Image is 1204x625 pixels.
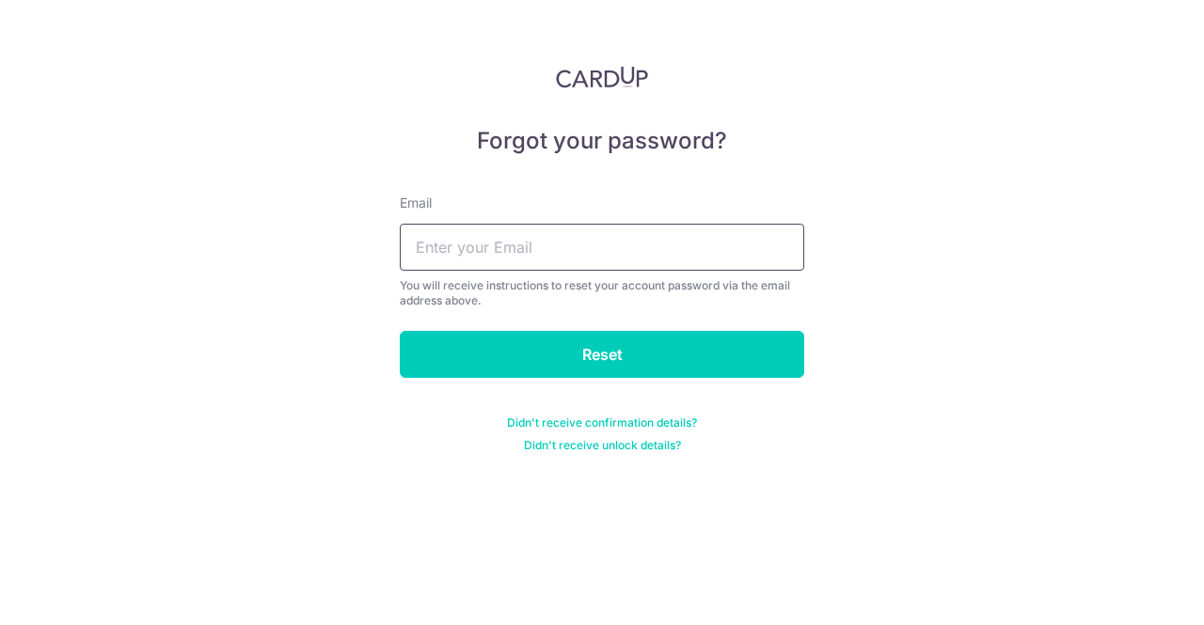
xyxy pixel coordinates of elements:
h5: Forgot your password? [400,126,804,156]
a: Didn't receive unlock details? [524,438,681,453]
div: You will receive instructions to reset your account password via the email address above. [400,278,804,308]
a: Didn't receive confirmation details? [507,415,697,430]
label: Email [400,194,432,212]
input: Reset [400,331,804,378]
img: CardUp Logo [556,66,648,88]
input: Enter your Email [400,224,804,271]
